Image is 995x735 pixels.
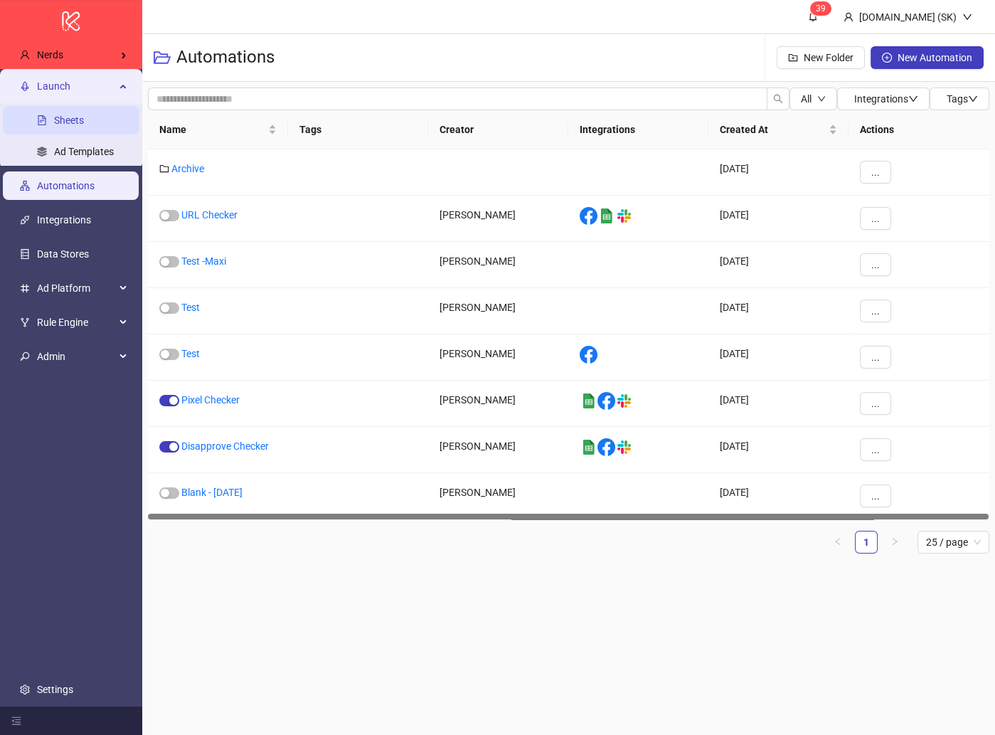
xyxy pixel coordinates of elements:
[428,196,568,242] div: [PERSON_NAME]
[20,81,30,91] span: rocket
[855,531,878,554] li: 1
[871,398,880,409] span: ...
[708,381,848,427] div: [DATE]
[844,12,853,22] span: user
[181,255,226,267] a: Test -Maxi
[898,52,972,63] span: New Automation
[860,346,891,369] button: ...
[837,88,930,110] button: Integrationsdown
[37,72,115,100] span: Launch
[816,4,821,14] span: 3
[159,122,265,137] span: Name
[159,164,169,174] span: folder
[428,334,568,381] div: [PERSON_NAME]
[826,531,849,554] li: Previous Page
[568,110,708,149] th: Integrations
[883,531,906,554] li: Next Page
[962,12,972,22] span: down
[20,317,30,327] span: fork
[176,46,275,69] h3: Automations
[773,94,783,104] span: search
[54,115,84,126] a: Sheets
[181,487,243,498] a: Blank - [DATE]
[37,248,89,260] a: Data Stores
[20,50,30,60] span: user
[860,438,891,461] button: ...
[37,274,115,302] span: Ad Platform
[428,288,568,334] div: [PERSON_NAME]
[708,149,848,196] div: [DATE]
[777,46,865,69] button: New Folder
[428,242,568,288] div: [PERSON_NAME]
[428,473,568,519] div: [PERSON_NAME]
[871,213,880,224] span: ...
[871,166,880,178] span: ...
[821,4,826,14] span: 9
[947,93,978,105] span: Tags
[871,46,984,69] button: New Automation
[926,532,981,553] span: 25 / page
[37,214,91,226] a: Integrations
[181,302,200,313] a: Test
[808,11,818,21] span: bell
[428,427,568,473] div: [PERSON_NAME]
[854,93,918,105] span: Integrations
[708,473,848,519] div: [DATE]
[826,531,849,554] button: left
[908,94,918,104] span: down
[871,444,880,455] span: ...
[181,348,200,359] a: Test
[930,88,989,110] button: Tagsdown
[860,207,891,230] button: ...
[860,392,891,415] button: ...
[720,122,826,137] span: Created At
[428,110,568,149] th: Creator
[871,305,880,317] span: ...
[883,531,906,554] button: right
[37,308,115,337] span: Rule Engine
[788,53,798,63] span: folder-add
[968,94,978,104] span: down
[871,259,880,270] span: ...
[860,253,891,276] button: ...
[810,1,831,16] sup: 39
[181,394,240,406] a: Pixel Checker
[853,9,962,25] div: [DOMAIN_NAME] (SK)
[54,146,114,157] a: Ad Templates
[848,110,989,149] th: Actions
[834,537,842,546] span: left
[148,110,288,149] th: Name
[37,49,63,60] span: Nerds
[37,180,95,191] a: Automations
[20,283,30,293] span: number
[860,485,891,507] button: ...
[20,351,30,361] span: key
[11,716,21,726] span: menu-fold
[789,88,837,110] button: Alldown
[804,52,853,63] span: New Folder
[708,110,848,149] th: Created At
[871,490,880,502] span: ...
[708,334,848,381] div: [DATE]
[860,161,891,184] button: ...
[171,163,204,174] a: Archive
[917,531,989,554] div: Page Size
[801,93,812,105] span: All
[708,196,848,242] div: [DATE]
[37,342,115,371] span: Admin
[708,427,848,473] div: [DATE]
[428,381,568,427] div: [PERSON_NAME]
[890,537,899,546] span: right
[871,351,880,363] span: ...
[708,242,848,288] div: [DATE]
[154,49,171,66] span: folder-open
[181,440,269,452] a: Disapprove Checker
[708,288,848,334] div: [DATE]
[817,95,826,103] span: down
[882,53,892,63] span: plus-circle
[37,684,73,695] a: Settings
[181,209,238,221] a: URL Checker
[288,110,428,149] th: Tags
[860,300,891,322] button: ...
[856,532,877,553] a: 1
